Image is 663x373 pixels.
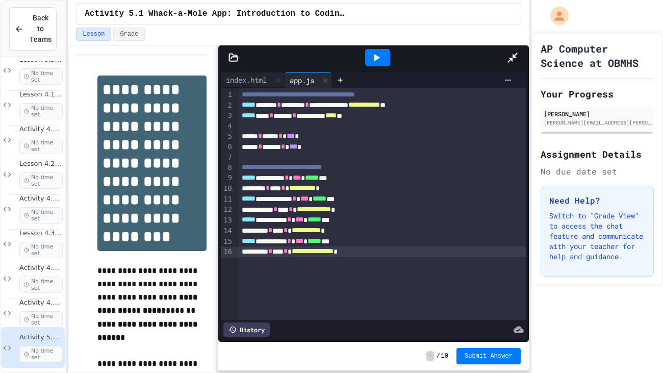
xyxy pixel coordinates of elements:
[19,264,63,272] span: Activity 4.3 - Practice: Kitty App
[221,72,285,88] div: index.html
[19,277,63,293] span: No time set
[285,72,332,88] div: app.js
[19,346,63,362] span: No time set
[19,160,63,168] span: Lesson 4.2 JavaScript Loops (Iteration)
[221,153,234,163] div: 7
[221,90,234,101] div: 1
[541,41,654,70] h1: AP Computer Science at OBMHS
[223,322,270,337] div: History
[541,165,654,178] div: No due date set
[221,142,234,153] div: 6
[221,111,234,121] div: 3
[221,184,234,194] div: 10
[19,229,63,238] span: Lesson 4.3 JavaScript Errors
[19,207,63,223] span: No time set
[30,13,52,45] span: Back to Teams
[113,28,145,41] button: Grade
[221,121,234,132] div: 4
[221,194,234,205] div: 11
[19,242,63,258] span: No time set
[19,68,63,85] span: No time set
[285,75,319,86] div: app.js
[456,348,521,364] button: Submit Answer
[221,226,234,237] div: 14
[19,333,63,342] span: Activity 5.1 Whack-a-Mole App: Introduction to Coding a Complete Create Performance Task
[221,205,234,215] div: 12
[549,211,645,262] p: Switch to "Grade View" to access the chat feature and communicate with your teacher for help and ...
[541,87,654,101] h2: Your Progress
[19,138,63,154] span: No time set
[426,351,434,361] span: -
[540,4,571,28] div: My Account
[221,163,234,173] div: 8
[19,90,63,99] span: Lesson 4.1 JavaScript Conditional Statements
[541,147,654,161] h2: Assignment Details
[221,74,272,85] div: index.html
[436,352,440,360] span: /
[221,237,234,247] div: 15
[19,125,63,134] span: Activity 4.1: Theater Admission App
[85,8,346,20] span: Activity 5.1 Whack-a-Mole App: Introduction to Coding a Complete Create Performance Task
[19,311,63,328] span: No time set
[221,132,234,142] div: 5
[221,247,234,258] div: 16
[544,119,651,127] div: [PERSON_NAME][EMAIL_ADDRESS][PERSON_NAME][DOMAIN_NAME]
[465,352,513,360] span: Submit Answer
[221,173,234,184] div: 9
[549,194,645,207] h3: Need Help?
[221,101,234,111] div: 2
[19,172,63,189] span: No time set
[19,299,63,307] span: Activity 4.4: JS Animation Coding Practice
[19,194,63,203] span: Activity 4.2 - Thermostat App Create Variables and Conditionals
[76,28,111,41] button: Lesson
[441,352,448,360] span: 10
[9,7,57,51] button: Back to Teams
[544,109,651,118] div: [PERSON_NAME]
[221,215,234,226] div: 13
[19,103,63,119] span: No time set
